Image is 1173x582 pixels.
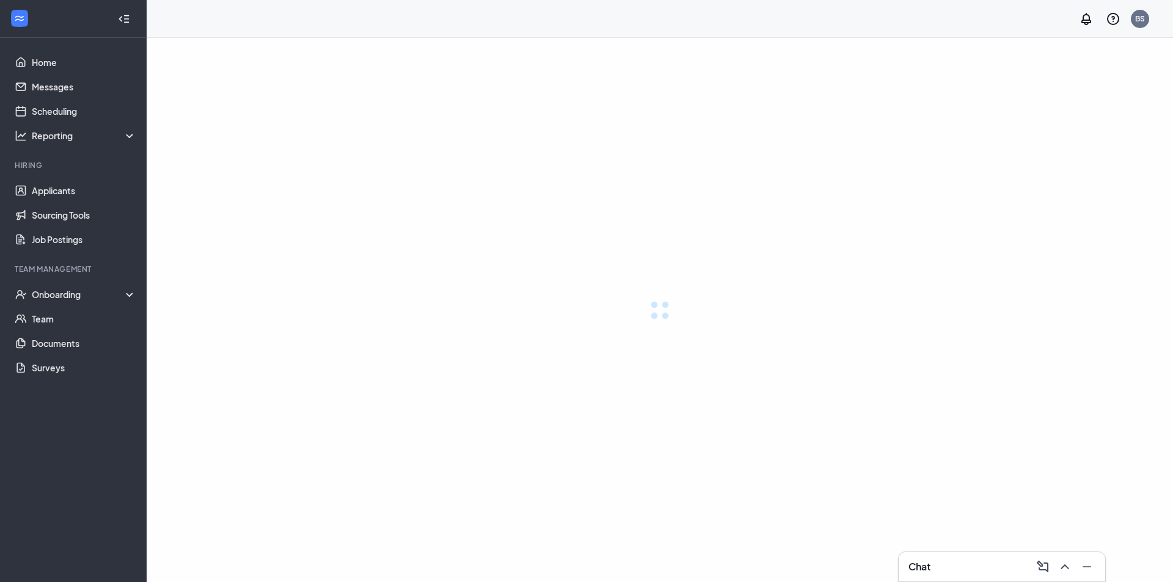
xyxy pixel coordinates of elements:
[15,264,134,274] div: Team Management
[908,560,930,573] h3: Chat
[32,203,136,227] a: Sourcing Tools
[1054,557,1073,577] button: ChevronUp
[1032,557,1051,577] button: ComposeMessage
[32,227,136,252] a: Job Postings
[13,12,26,24] svg: WorkstreamLogo
[32,129,137,142] div: Reporting
[1076,557,1095,577] button: Minimize
[1080,559,1094,574] svg: Minimize
[1036,559,1050,574] svg: ComposeMessage
[32,99,136,123] a: Scheduling
[32,331,136,355] a: Documents
[32,178,136,203] a: Applicants
[15,129,27,142] svg: Analysis
[1079,12,1094,26] svg: Notifications
[32,355,136,380] a: Surveys
[32,75,136,99] a: Messages
[32,50,136,75] a: Home
[15,288,27,300] svg: UserCheck
[32,307,136,331] a: Team
[1106,12,1120,26] svg: QuestionInfo
[32,288,137,300] div: Onboarding
[1058,559,1072,574] svg: ChevronUp
[15,160,134,170] div: Hiring
[1135,13,1145,24] div: BS
[118,13,130,25] svg: Collapse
